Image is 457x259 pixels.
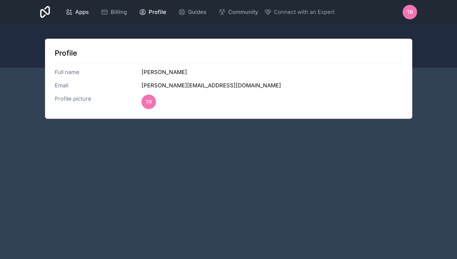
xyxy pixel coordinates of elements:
a: Apps [61,5,94,19]
span: Connect with an Expert [274,8,335,16]
h1: Profile [55,48,403,58]
a: Community [214,5,263,19]
h3: Profile picture [55,95,142,109]
h3: Email [55,81,142,90]
span: Profile [149,8,166,16]
h3: Full name [55,68,142,76]
span: Billing [111,8,127,16]
a: Profile [134,5,171,19]
span: TR [146,98,152,105]
span: Guides [188,8,206,16]
a: Billing [96,5,132,19]
h3: [PERSON_NAME] [141,68,402,76]
span: Apps [75,8,89,16]
a: Guides [173,5,211,19]
span: TR [407,8,413,16]
button: Connect with an Expert [264,8,335,16]
h3: [PERSON_NAME][EMAIL_ADDRESS][DOMAIN_NAME] [141,81,402,90]
span: Community [228,8,258,16]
